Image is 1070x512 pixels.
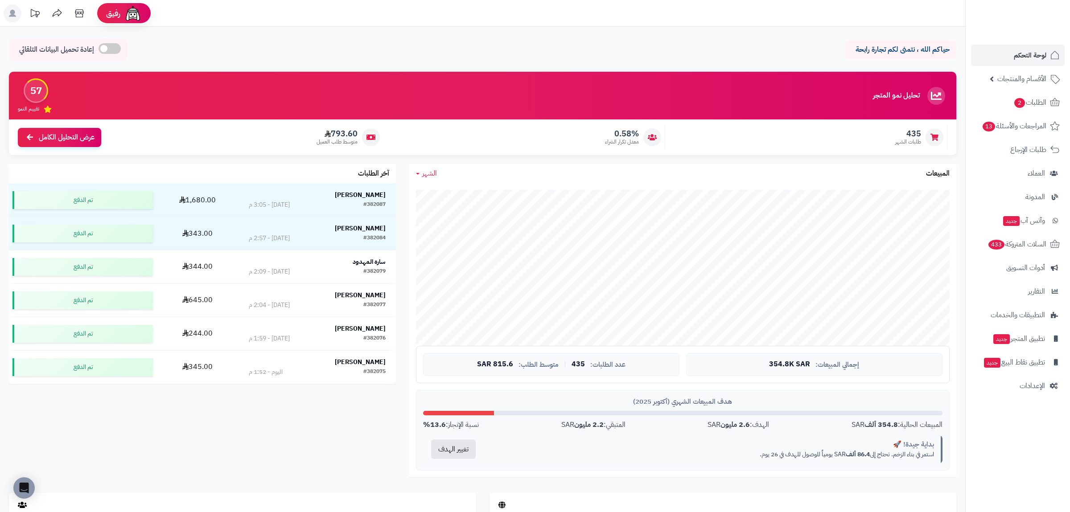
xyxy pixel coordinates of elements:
strong: [PERSON_NAME] [335,324,386,333]
span: التقارير [1028,285,1045,298]
div: تم الدفع [12,191,153,209]
strong: 86.4 ألف [846,450,870,459]
a: تحديثات المنصة [24,4,46,25]
div: اليوم - 1:52 م [249,368,283,377]
p: استمر في بناء الزخم. تحتاج إلى SAR يومياً للوصول للهدف في 26 يوم. [490,450,934,459]
div: المتبقي: SAR [561,420,626,430]
strong: [PERSON_NAME] [335,291,386,300]
strong: 354.8 ألف [864,419,898,430]
div: نسبة الإنجاز: [423,420,479,430]
a: أدوات التسويق [971,257,1065,279]
a: العملاء [971,163,1065,184]
span: 435 [572,360,585,369]
a: طلبات الإرجاع [971,139,1065,160]
div: المبيعات الحالية: SAR [852,420,942,430]
img: ai-face.png [124,4,142,22]
span: | [564,361,566,368]
div: الهدف: SAR [708,420,769,430]
span: عدد الطلبات: [590,361,626,369]
span: 0.58% [605,129,639,139]
div: #382076 [363,334,386,343]
span: الأقسام والمنتجات [997,73,1046,85]
a: التطبيقات والخدمات [971,304,1065,326]
span: معدل تكرار الشراء [605,138,639,146]
a: عرض التحليل الكامل [18,128,101,147]
a: تطبيق المتجرجديد [971,328,1065,349]
span: تقييم النمو [18,105,39,113]
span: جديد [984,358,1000,368]
div: تم الدفع [12,291,153,309]
span: إجمالي المبيعات: [815,361,859,369]
span: إعادة تحميل البيانات التلقائي [19,45,94,55]
span: الإعدادات [1020,380,1045,392]
span: الشهر [422,168,437,179]
span: المدونة [1025,191,1045,203]
strong: 2.2 مليون [574,419,604,430]
span: رفيق [106,8,120,19]
h3: آخر الطلبات [358,170,389,178]
td: 343.00 [156,217,239,250]
strong: سارة المهدود [353,257,386,266]
div: تم الدفع [12,225,153,242]
span: الطلبات [1013,96,1046,109]
span: السلات المتروكة [988,238,1046,250]
a: المراجعات والأسئلة13 [971,115,1065,137]
div: #382087 [363,201,386,209]
div: بداية جيدة! 🚀 [490,440,934,449]
strong: [PERSON_NAME] [335,224,386,233]
div: #382075 [363,368,386,377]
span: جديد [1003,216,1020,226]
span: 793.60 [317,129,358,139]
span: تطبيق المتجر [992,332,1045,345]
div: تم الدفع [12,325,153,343]
a: الطلبات2 [971,92,1065,113]
strong: 13.6% [423,419,446,430]
div: [DATE] - 2:57 م [249,234,290,243]
td: 345.00 [156,351,239,384]
h3: المبيعات [926,170,950,178]
td: 344.00 [156,250,239,283]
div: [DATE] - 3:05 م [249,201,290,209]
td: 645.00 [156,284,239,317]
div: Open Intercom Messenger [13,477,35,499]
div: #382084 [363,234,386,243]
span: عرض التحليل الكامل [39,132,95,143]
span: التطبيقات والخدمات [991,309,1045,321]
td: 244.00 [156,317,239,350]
div: تم الدفع [12,358,153,376]
a: وآتس آبجديد [971,210,1065,231]
a: الشهر [416,168,437,179]
a: السلات المتروكة433 [971,233,1065,255]
span: 433 [988,239,1005,250]
button: تغيير الهدف [431,439,476,459]
a: لوحة التحكم [971,45,1065,66]
div: #382079 [363,267,386,276]
div: [DATE] - 1:59 م [249,334,290,343]
a: تطبيق نقاط البيعجديد [971,352,1065,373]
span: جديد [993,334,1010,344]
img: logo-2.png [1009,7,1062,25]
strong: 2.6 مليون [720,419,750,430]
div: [DATE] - 2:09 م [249,267,290,276]
span: متوسط الطلب: [519,361,559,369]
span: وآتس آب [1002,214,1045,227]
span: 13 [982,121,996,131]
span: العملاء [1028,167,1045,180]
td: 1,680.00 [156,184,239,217]
span: 354.8K SAR [769,360,810,369]
h3: تحليل نمو المتجر [873,92,920,100]
div: [DATE] - 2:04 م [249,301,290,310]
span: 815.6 SAR [477,360,513,369]
span: متوسط طلب العميل [317,138,358,146]
span: طلبات الشهر [895,138,921,146]
span: لوحة التحكم [1014,49,1046,61]
div: هدف المبيعات الشهري (أكتوبر 2025) [423,397,942,406]
span: المراجعات والأسئلة [982,120,1046,132]
span: 435 [895,129,921,139]
div: #382077 [363,301,386,310]
p: حياكم الله ، نتمنى لكم تجارة رابحة [852,45,950,55]
span: أدوات التسويق [1006,262,1045,274]
a: المدونة [971,186,1065,208]
a: الإعدادات [971,375,1065,397]
span: طلبات الإرجاع [1010,143,1046,156]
